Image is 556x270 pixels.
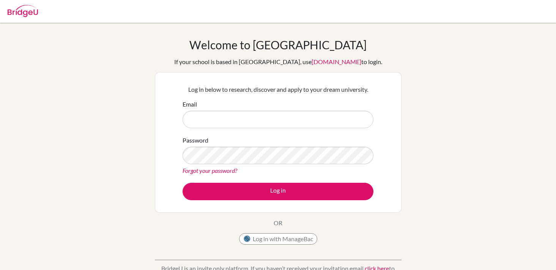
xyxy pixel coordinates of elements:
label: Password [183,136,208,145]
button: Log in with ManageBac [239,233,317,245]
h1: Welcome to [GEOGRAPHIC_DATA] [189,38,367,52]
button: Log in [183,183,373,200]
a: [DOMAIN_NAME] [312,58,361,65]
label: Email [183,100,197,109]
p: OR [274,218,282,228]
p: Log in below to research, discover and apply to your dream university. [183,85,373,94]
div: If your school is based in [GEOGRAPHIC_DATA], use to login. [174,57,382,66]
a: Forgot your password? [183,167,237,174]
img: Bridge-U [8,5,38,17]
